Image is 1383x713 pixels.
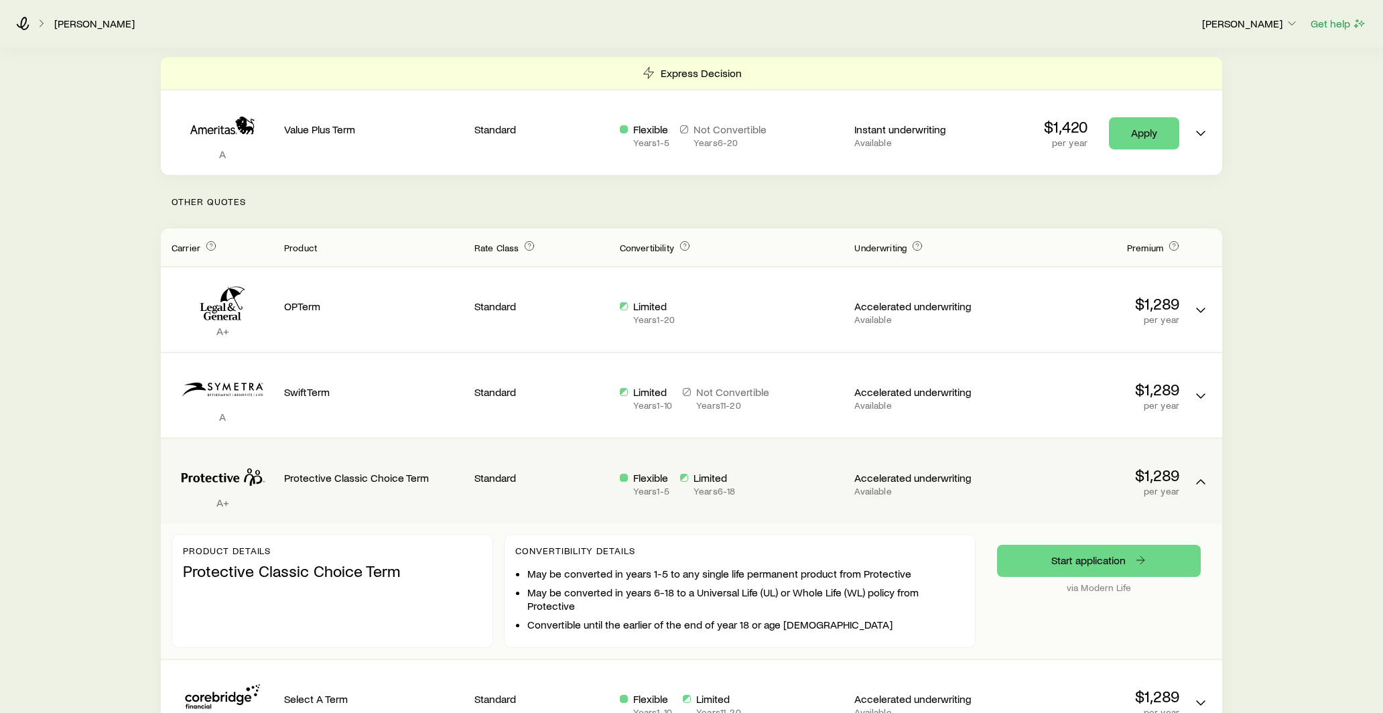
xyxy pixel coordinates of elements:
[1044,117,1088,136] p: $1,420
[1000,486,1179,497] p: per year
[527,586,964,612] li: May be converted in years 6-18 to a Universal Life (UL) or Whole Life (WL) policy from Protective
[633,300,675,313] p: Limited
[661,66,742,80] p: Express Decision
[284,300,464,313] p: OPTerm
[474,242,519,253] span: Rate Class
[854,123,989,136] p: Instant underwriting
[694,137,767,148] p: Years 6 - 20
[854,471,989,484] p: Accelerated underwriting
[633,123,669,136] p: Flexible
[1000,314,1179,325] p: per year
[1000,466,1179,484] p: $1,289
[854,314,989,325] p: Available
[284,242,317,253] span: Product
[854,385,989,399] p: Accelerated underwriting
[183,545,482,556] p: Product details
[997,545,1201,577] a: Start application
[694,471,735,484] p: Limited
[161,57,1222,175] div: Term quotes
[854,137,989,148] p: Available
[527,567,964,580] li: May be converted in years 1-5 to any single life permanent product from Protective
[1109,117,1179,149] a: Apply
[183,562,482,580] p: Protective Classic Choice Term
[1000,380,1179,399] p: $1,289
[1000,687,1179,706] p: $1,289
[854,400,989,411] p: Available
[633,486,669,497] p: Years 1 - 5
[172,242,200,253] span: Carrier
[633,471,669,484] p: Flexible
[1310,16,1367,31] button: Get help
[1044,137,1088,148] p: per year
[474,692,609,706] p: Standard
[694,123,767,136] p: Not Convertible
[172,324,273,338] p: A+
[1202,17,1299,30] p: [PERSON_NAME]
[172,410,273,424] p: A
[1000,400,1179,411] p: per year
[284,692,464,706] p: Select A Term
[284,385,464,399] p: SwiftTerm
[696,400,769,411] p: Years 11 - 20
[515,545,964,556] p: Convertibility Details
[284,471,464,484] p: Protective Classic Choice Term
[1201,16,1299,32] button: [PERSON_NAME]
[474,471,609,484] p: Standard
[474,300,609,313] p: Standard
[620,242,674,253] span: Convertibility
[633,400,672,411] p: Years 1 - 10
[1000,294,1179,313] p: $1,289
[474,385,609,399] p: Standard
[997,582,1201,593] p: via Modern Life
[854,300,989,313] p: Accelerated underwriting
[854,692,989,706] p: Accelerated underwriting
[696,692,741,706] p: Limited
[633,692,672,706] p: Flexible
[633,137,669,148] p: Years 1 - 5
[854,486,989,497] p: Available
[527,618,964,631] li: Convertible until the earlier of the end of year 18 or age [DEMOGRAPHIC_DATA]
[694,486,735,497] p: Years 6 - 18
[172,496,273,509] p: A+
[284,123,464,136] p: Value Plus Term
[54,17,135,30] a: [PERSON_NAME]
[633,385,672,399] p: Limited
[474,123,609,136] p: Standard
[161,175,1222,229] p: Other Quotes
[633,314,675,325] p: Years 1 - 20
[172,147,273,161] p: A
[696,385,769,399] p: Not Convertible
[854,242,907,253] span: Underwriting
[1127,242,1163,253] span: Premium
